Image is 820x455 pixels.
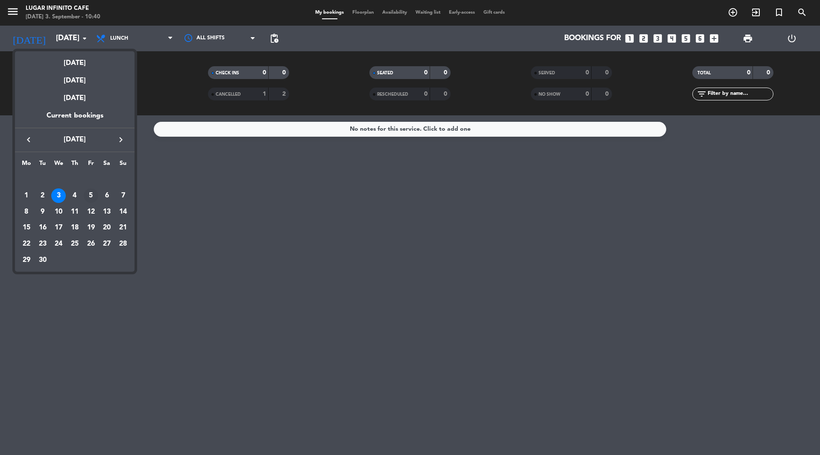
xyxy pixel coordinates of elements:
[18,171,131,188] td: SEP
[84,237,98,251] div: 26
[15,69,135,86] div: [DATE]
[67,188,83,204] td: September 4, 2025
[35,220,51,236] td: September 16, 2025
[51,188,66,203] div: 3
[84,205,98,219] div: 12
[18,252,35,268] td: September 29, 2025
[19,220,34,235] div: 15
[15,51,135,69] div: [DATE]
[18,188,35,204] td: September 1, 2025
[35,159,51,172] th: Tuesday
[51,205,66,219] div: 10
[99,188,115,204] td: September 6, 2025
[18,204,35,220] td: September 8, 2025
[99,159,115,172] th: Saturday
[15,110,135,128] div: Current bookings
[116,188,130,203] div: 7
[84,220,98,235] div: 19
[67,236,83,252] td: September 25, 2025
[35,252,51,268] td: September 30, 2025
[19,188,34,203] div: 1
[83,204,99,220] td: September 12, 2025
[15,86,135,110] div: [DATE]
[23,135,34,145] i: keyboard_arrow_left
[21,134,36,145] button: keyboard_arrow_left
[36,134,113,145] span: [DATE]
[115,220,131,236] td: September 21, 2025
[115,188,131,204] td: September 7, 2025
[100,188,114,203] div: 6
[116,237,130,251] div: 28
[67,159,83,172] th: Thursday
[67,204,83,220] td: September 11, 2025
[100,237,114,251] div: 27
[50,236,67,252] td: September 24, 2025
[99,236,115,252] td: September 27, 2025
[18,220,35,236] td: September 15, 2025
[35,237,50,251] div: 23
[83,236,99,252] td: September 26, 2025
[50,220,67,236] td: September 17, 2025
[50,204,67,220] td: September 10, 2025
[51,220,66,235] div: 17
[83,220,99,236] td: September 19, 2025
[35,205,50,219] div: 9
[50,159,67,172] th: Wednesday
[67,237,82,251] div: 25
[35,236,51,252] td: September 23, 2025
[67,220,83,236] td: September 18, 2025
[83,159,99,172] th: Friday
[83,188,99,204] td: September 5, 2025
[35,220,50,235] div: 16
[116,135,126,145] i: keyboard_arrow_right
[19,237,34,251] div: 22
[99,220,115,236] td: September 20, 2025
[84,188,98,203] div: 5
[100,220,114,235] div: 20
[35,204,51,220] td: September 9, 2025
[116,205,130,219] div: 14
[18,236,35,252] td: September 22, 2025
[18,159,35,172] th: Monday
[35,188,50,203] div: 2
[116,220,130,235] div: 21
[67,220,82,235] div: 18
[99,204,115,220] td: September 13, 2025
[115,159,131,172] th: Sunday
[35,188,51,204] td: September 2, 2025
[19,205,34,219] div: 8
[115,204,131,220] td: September 14, 2025
[35,253,50,267] div: 30
[115,236,131,252] td: September 28, 2025
[67,188,82,203] div: 4
[19,253,34,267] div: 29
[100,205,114,219] div: 13
[50,188,67,204] td: September 3, 2025
[67,205,82,219] div: 11
[51,237,66,251] div: 24
[113,134,129,145] button: keyboard_arrow_right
